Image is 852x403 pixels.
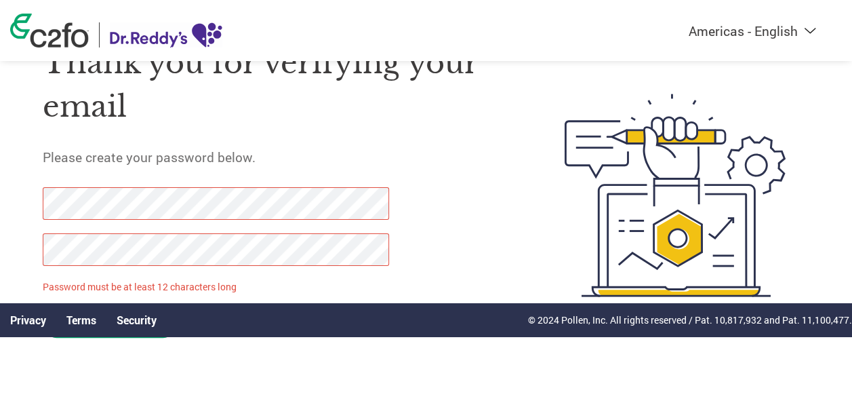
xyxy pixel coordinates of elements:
[117,313,157,327] a: Security
[10,313,46,327] a: Privacy
[66,313,96,327] a: Terms
[43,149,503,166] h5: Please create your password below.
[110,22,222,47] img: Dr. Reddy’s
[43,280,392,294] p: Password must be at least 12 characters long
[528,313,852,327] p: © 2024 Pollen, Inc. All rights reserved / Pat. 10,817,932 and Pat. 11,100,477.
[10,14,89,47] img: c2fo logo
[43,41,503,129] h1: Thank you for verifying your email
[541,22,809,369] img: create-password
